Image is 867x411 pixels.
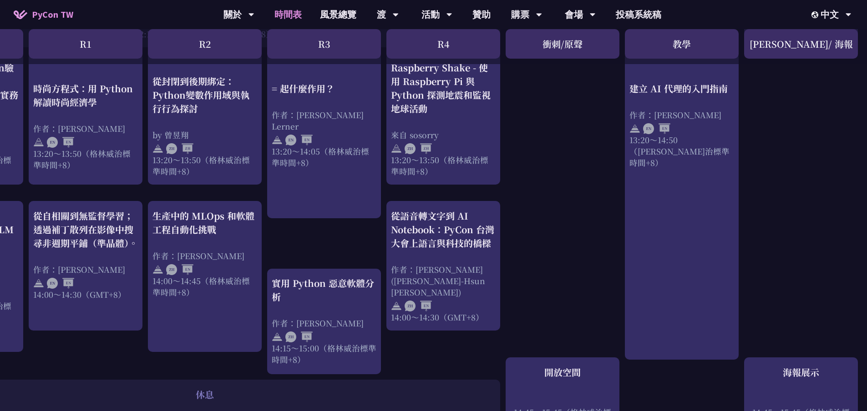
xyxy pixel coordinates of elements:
img: svg+xml;base64,PHN2ZyB4bWxucz0iaHR0cDovL3d3dy53My5vcmcvMjAwMC9zdmciIHdpZHRoPSIyNCIgaGVpZ2h0PSIyNC... [152,264,163,275]
img: ENEN.5a408d1.svg [285,135,313,145]
font: 渡 [377,9,386,20]
img: ZHEN.371966e.svg [166,264,193,275]
img: svg+xml;base64,PHN2ZyB4bWxucz0iaHR0cDovL3d3dy53My5vcmcvMjAwMC9zdmciIHdpZHRoPSIyNCIgaGVpZ2h0PSIyNC... [33,278,44,289]
a: 從封閉到後期綁定：Python變數作用域與執行行為探討 by 曾昱翔 13:20～13:50（格林威治標準時間+8） [152,61,257,177]
img: ZHZH.38617ef.svg [405,143,432,154]
a: PyCon TW [5,3,82,26]
font: 中文 [821,9,839,20]
font: R1 [80,37,91,50]
font: 衝刺/原聲 [543,37,583,50]
font: 時間表 [274,9,302,20]
font: 開放空間 [544,366,581,379]
font: PyCon TW [32,9,73,20]
font: 作者：[PERSON_NAME] [33,264,125,275]
img: svg+xml;base64,PHN2ZyB4bWxucz0iaHR0cDovL3d3dy53My5vcmcvMjAwMC9zdmciIHdpZHRoPSIyNCIgaGVpZ2h0PSIyNC... [391,301,402,311]
a: Raspberry Shake - 使用 Raspberry Pi 與 Python 探測地震和監視地球活動 來自 sosorry 13:20～13:50（格林威治標準時間+8） [391,61,496,177]
font: 作者：[PERSON_NAME] [33,123,125,134]
font: 實用 Python 惡意軟體分析 [272,276,374,303]
font: 時尚方程式：用 Python 解讀時尚經濟學 [33,82,133,109]
img: ZHEN.371966e.svg [285,331,313,342]
font: 從封閉到後期綁定：Python變數作用域與執行行為探討 [152,75,249,115]
img: svg+xml;base64,PHN2ZyB4bWxucz0iaHR0cDovL3d3dy53My5vcmcvMjAwMC9zdmciIHdpZHRoPSIyNCIgaGVpZ2h0PSIyNC... [152,143,163,154]
img: PyCon TW 2025 首頁圖標 [14,10,27,19]
img: ENEN.5a408d1.svg [643,123,670,134]
a: 實用 Python 惡意軟體分析 作者：[PERSON_NAME] 14:15～15:00（格林威治標準時間+8） [272,276,376,366]
font: 風景總覽 [320,9,356,20]
font: 作者：[PERSON_NAME] [152,250,244,261]
img: ENEN.5a408d1.svg [47,278,74,289]
font: 從語音轉文字到 AI Notebook：PyCon 台灣大會上語言與科技的橋樑 [391,209,494,250]
font: 購票 [511,9,529,20]
font: 作者：[PERSON_NAME] [272,317,364,329]
font: Raspberry Shake - 使用 Raspberry Pi 與 Python 探測地震和監視地球活動 [391,61,491,115]
font: [PERSON_NAME]/ 海報 [750,37,853,50]
font: 13:20～14:05（格林威治標準時間+8） [272,145,369,168]
font: R2 [199,37,211,50]
font: 14:15～15:00（格林威治標準時間+8） [272,342,376,365]
font: 14:00～14:45（格林威治標準時間+8） [152,275,250,298]
font: 13:20～14:50（[PERSON_NAME]治標準時間+8） [629,134,730,168]
img: svg+xml;base64,PHN2ZyB4bWxucz0iaHR0cDovL3d3dy53My5vcmcvMjAwMC9zdmciIHdpZHRoPSIyNCIgaGVpZ2h0PSIyNC... [629,123,640,134]
font: = 起什麼作用？ [272,82,335,95]
font: 休息 [196,388,214,401]
font: 來自 sosorry [391,129,439,140]
font: 投稿系統稿 [616,9,661,20]
img: svg+xml;base64,PHN2ZyB4bWxucz0iaHR0cDovL3d3dy53My5vcmcvMjAwMC9zdmciIHdpZHRoPSIyNCIgaGVpZ2h0PSIyNC... [272,331,283,342]
img: ENEN.5a408d1.svg [47,137,74,148]
font: 作者：[PERSON_NAME] [629,109,721,120]
font: 從自相關到無監督學習；透過補丁散列在影像中搜尋非週期平鋪（準晶體）。 [33,209,138,250]
font: R4 [437,37,449,50]
font: 14:00～14:30（GMT+8） [33,289,126,300]
a: 生產中的 MLOps 和軟體工程自動化挑戰 作者：[PERSON_NAME] 14:00～14:45（格林威治標準時間+8） [152,209,257,344]
a: 從語音轉文字到 AI Notebook：PyCon 台灣大會上語言與科技的橋樑 作者：[PERSON_NAME]([PERSON_NAME]-Hsun [PERSON_NAME]) 14:00～... [391,209,496,323]
font: R3 [318,37,330,50]
font: 活動 [421,9,440,20]
img: ZHEN.371966e.svg [405,301,432,311]
font: by 曾昱翔 [152,129,189,140]
font: 生產中的 MLOps 和軟體工程自動化挑戰 [152,209,254,236]
a: 時尚方程式：用 Python 解讀時尚經濟學 作者：[PERSON_NAME] 13:20～13:50（格林威治標準時間+8） [33,61,138,177]
font: 13:20～13:50（格林威治標準時間+8） [391,154,488,177]
font: 贊助 [472,9,491,20]
font: 14:00～14:30（GMT+8） [391,311,484,323]
img: ZHZH.38617ef.svg [166,143,193,154]
font: 海報展示 [783,366,819,379]
a: 從自相關到無監督學習；透過補丁散列在影像中搜尋非週期平鋪（準晶體）。 作者：[PERSON_NAME] 14:00～14:30（GMT+8） [33,209,138,323]
font: 13:20～13:50（格林威治標準時間+8） [33,148,131,170]
font: 建立 AI 代理的入門指南 [629,82,728,95]
img: svg+xml;base64,PHN2ZyB4bWxucz0iaHR0cDovL3d3dy53My5vcmcvMjAwMC9zdmciIHdpZHRoPSIyNCIgaGVpZ2h0PSIyNC... [272,135,283,145]
img: svg+xml;base64,PHN2ZyB4bWxucz0iaHR0cDovL3d3dy53My5vcmcvMjAwMC9zdmciIHdpZHRoPSIyNCIgaGVpZ2h0PSIyNC... [391,143,402,154]
font: 作者：[PERSON_NAME] Lerner [272,109,364,132]
font: 13:20～13:50（格林威治標準時間+8） [152,154,250,177]
font: 作者：[PERSON_NAME]([PERSON_NAME]-Hsun [PERSON_NAME]) [391,264,485,298]
font: 會場 [565,9,583,20]
a: 建立 AI 代理的入門指南 作者：[PERSON_NAME] 13:20～14:50（[PERSON_NAME]治標準時間+8） [629,61,734,351]
font: 教學 [673,37,691,50]
img: svg+xml;base64,PHN2ZyB4bWxucz0iaHR0cDovL3d3dy53My5vcmcvMjAwMC9zdmciIHdpZHRoPSIyNCIgaGVpZ2h0PSIyNC... [33,137,44,148]
font: 關於 [223,9,242,20]
img: 區域設定圖標 [811,11,821,18]
a: = 起什麼作用？ 作者：[PERSON_NAME] Lerner 13:20～14:05（格林威治標準時間+8） [272,61,376,211]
